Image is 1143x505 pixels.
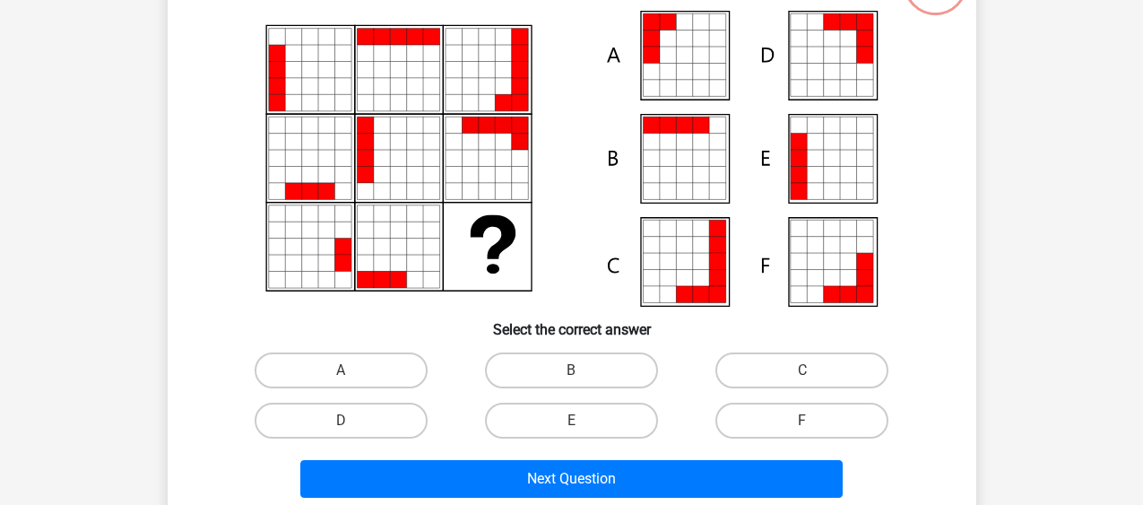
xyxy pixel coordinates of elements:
[485,353,658,388] label: B
[715,353,888,388] label: C
[196,307,948,338] h6: Select the correct answer
[485,403,658,439] label: E
[255,403,428,439] label: D
[715,403,888,439] label: F
[300,460,843,498] button: Next Question
[255,353,428,388] label: A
